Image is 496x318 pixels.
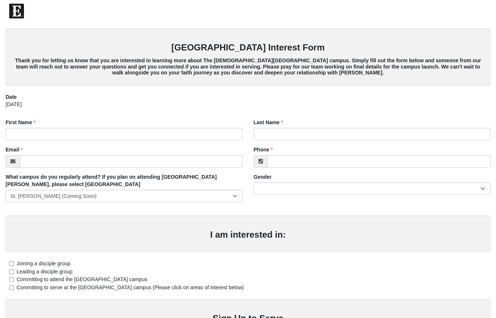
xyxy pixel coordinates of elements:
span: Committing to serve at the [GEOGRAPHIC_DATA] campus (Please click on areas of interest below) [17,284,244,290]
label: Last Name [254,119,284,126]
div: [DATE] [6,101,490,113]
input: Leading a disciple group [9,269,14,274]
span: Joining a disciple group [17,261,70,266]
h5: Thank you for letting us know that you are interested in learning more about The [DEMOGRAPHIC_DAT... [13,57,483,76]
h3: I am interested in: [13,230,483,240]
label: Date [6,93,17,101]
img: Eleven22 logo [9,4,24,18]
label: Phone [254,146,273,153]
span: Committing to attend the [GEOGRAPHIC_DATA] campus [17,276,147,282]
input: Committing to serve at the [GEOGRAPHIC_DATA] campus (Please click on areas of interest below) [9,285,14,290]
h3: [GEOGRAPHIC_DATA] Interest Form [13,42,483,53]
label: First Name [6,119,36,126]
input: Committing to attend the [GEOGRAPHIC_DATA] campus [9,277,14,282]
label: Email [6,146,23,153]
label: Gender [254,173,272,181]
span: The [DEMOGRAPHIC_DATA] of Eleven22 [26,7,129,15]
input: Joining a disciple group [9,261,14,266]
label: What campus do you regularly attend? If you plan on attending [GEOGRAPHIC_DATA][PERSON_NAME], ple... [6,173,243,188]
span: Leading a disciple group [17,269,73,275]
